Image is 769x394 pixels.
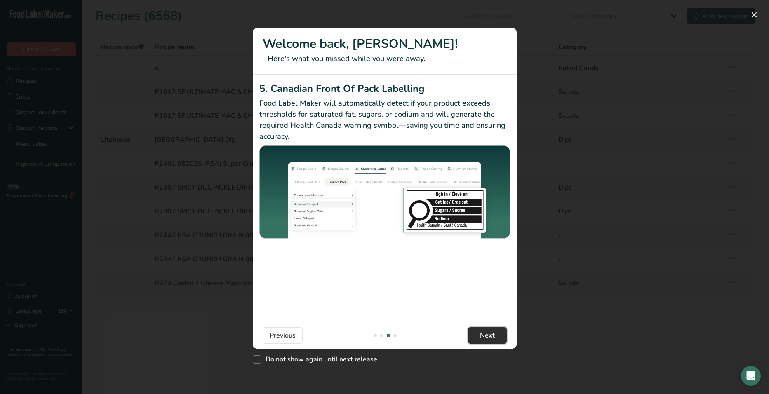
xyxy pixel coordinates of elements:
h1: Welcome back, [PERSON_NAME]! [263,35,507,53]
span: Previous [270,331,296,340]
h2: 5. Canadian Front Of Pack Labelling [259,81,510,96]
p: Food Label Maker will automatically detect if your product exceeds thresholds for saturated fat, ... [259,98,510,142]
button: Previous [263,327,303,344]
p: Here's what you missed while you were away. [263,53,507,64]
button: Next [468,327,507,344]
div: Open Intercom Messenger [741,366,761,386]
span: Next [480,331,495,340]
span: Do not show again until next release [261,355,377,364]
img: Canadian Front Of Pack Labelling [259,145,510,240]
